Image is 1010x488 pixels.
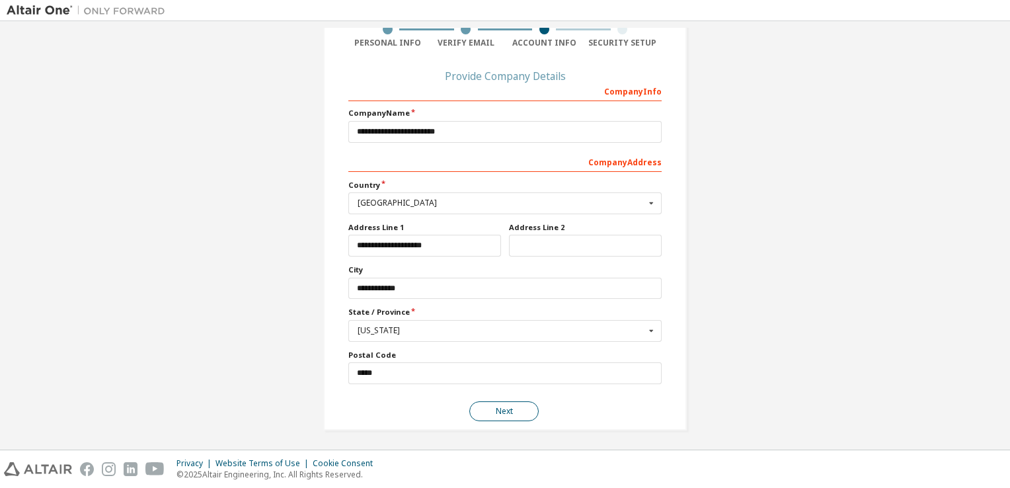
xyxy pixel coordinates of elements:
label: Postal Code [348,350,662,360]
img: facebook.svg [80,462,94,476]
div: [GEOGRAPHIC_DATA] [358,199,645,207]
div: [US_STATE] [358,327,645,335]
p: © 2025 Altair Engineering, Inc. All Rights Reserved. [176,469,381,480]
label: Address Line 2 [509,222,662,233]
img: Altair One [7,4,172,17]
div: Cookie Consent [313,458,381,469]
div: Website Terms of Use [215,458,313,469]
div: Company Info [348,80,662,101]
label: City [348,264,662,275]
img: instagram.svg [102,462,116,476]
div: Company Address [348,151,662,172]
img: youtube.svg [145,462,165,476]
label: Country [348,180,662,190]
label: Company Name [348,108,662,118]
button: Next [469,401,539,421]
div: Personal Info [348,38,427,48]
div: Privacy [176,458,215,469]
div: Account Info [505,38,584,48]
img: linkedin.svg [124,462,137,476]
label: Address Line 1 [348,222,501,233]
div: Verify Email [427,38,506,48]
label: State / Province [348,307,662,317]
div: Provide Company Details [348,72,662,80]
img: altair_logo.svg [4,462,72,476]
div: Security Setup [584,38,662,48]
